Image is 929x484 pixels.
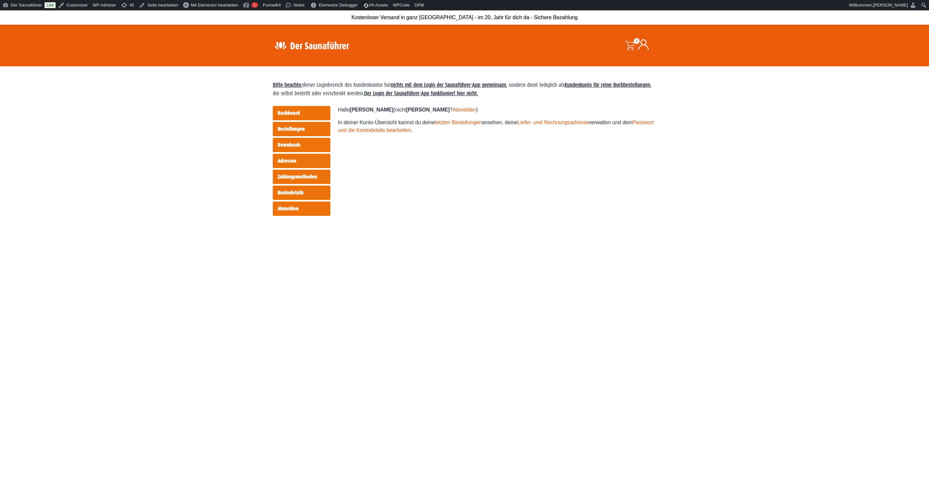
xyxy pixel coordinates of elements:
[45,2,56,8] a: Live
[352,15,578,20] span: Kostenloser Versand in ganz [GEOGRAPHIC_DATA] - im 20. Jahr für dich da - Sichere Bezahlung
[364,90,478,97] strong: Der Login der Saunaführer-App funktioniert hier nicht.
[873,3,908,7] span: [PERSON_NAME]
[564,82,650,88] strong: Kundenkonto für reine Buchbestellungen
[273,82,302,88] span: Bitte beachte:
[273,106,330,217] nav: Kontoseiten
[273,82,652,97] span: dieser Loginbereich des Kundenkontos hat , sondern dient lediglich als , die selbst bestellt oder...
[273,202,330,216] a: Abmelden
[338,106,656,114] p: Hallo (nicht ? )
[350,107,393,112] strong: [PERSON_NAME]
[273,122,330,136] a: Bestellungen
[273,138,330,152] a: Downloads
[253,3,256,7] span: 1
[191,3,238,7] span: Mit Elementor bearbeiten
[273,154,330,168] a: Adressen
[453,107,476,112] a: Abmelden
[391,82,506,88] strong: nichts mit dem Login der Saunaführer-App gemeinsam
[338,120,654,133] a: Passwort und die Kontodetails bearbeiten
[435,120,482,125] a: letzten Bestellungen
[634,38,640,44] span: 0
[518,120,589,125] a: Liefer- und Rechnungsadresse
[406,107,450,112] strong: [PERSON_NAME]
[273,170,330,184] a: Zahlungsmethoden
[338,119,656,134] p: In deiner Konto-Übersicht kannst du deine ansehen, deine verwalten und dein .
[273,106,330,120] a: Dashboard
[273,186,330,200] a: Kontodetails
